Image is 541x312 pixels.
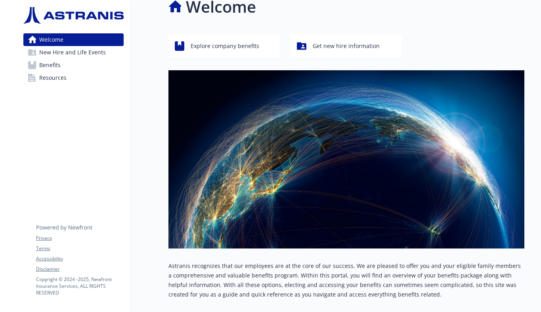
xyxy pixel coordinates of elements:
span: Benefits [39,59,61,71]
a: Accessibility [36,255,123,262]
p: Astranis recognizes that our employees are at the core of our success. We are pleased to offer yo... [168,261,524,299]
a: Welcome [23,33,124,46]
span: New Hire and Life Events [39,46,106,59]
a: New Hire and Life Events [23,46,124,59]
p: Copyright © 2024 - 2025 , Newfront Insurance Services, ALL RIGHTS RESERVED [36,276,123,296]
img: overview page banner [168,70,524,248]
span: Welcome [39,33,63,46]
span: Get new hire information [313,39,380,54]
button: Explore company benefits [168,35,280,58]
a: Benefits [23,59,124,71]
span: Explore company benefits [191,39,259,54]
a: Privacy [36,235,123,242]
a: Terms [36,245,123,252]
a: Disclaimer [36,266,123,273]
button: Get new hire information [291,35,402,58]
a: Resources [23,71,124,84]
span: Resources [39,71,67,84]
